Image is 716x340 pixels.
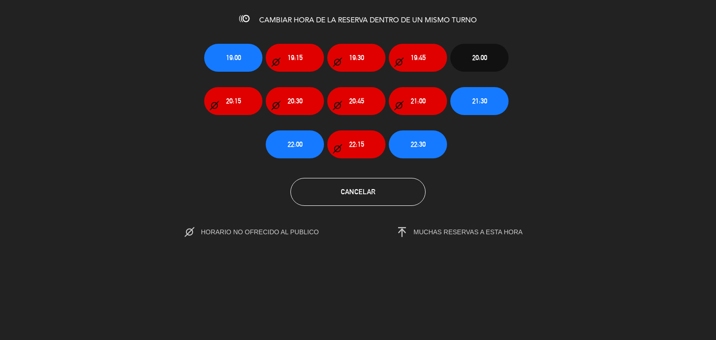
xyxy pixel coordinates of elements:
span: 20:30 [288,95,303,106]
span: 21:30 [472,95,487,106]
span: 19:00 [226,52,241,63]
span: Cancelar [341,188,375,196]
span: MUCHAS RESERVAS A ESTA HORA [413,228,523,236]
span: 19:30 [349,52,364,63]
span: CAMBIAR HORA DE LA RESERVA DENTRO DE UN MISMO TURNO [259,17,477,24]
span: 19:15 [288,52,303,63]
span: 22:30 [411,139,426,150]
span: 22:15 [349,139,364,150]
span: 20:15 [226,95,241,106]
span: 20:00 [472,52,487,63]
span: 22:00 [288,139,303,150]
span: 21:00 [411,95,426,106]
span: 20:45 [349,95,364,106]
span: 19:45 [411,52,426,63]
span: HORARIO NO OFRECIDO AL PUBLICO [201,228,338,236]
